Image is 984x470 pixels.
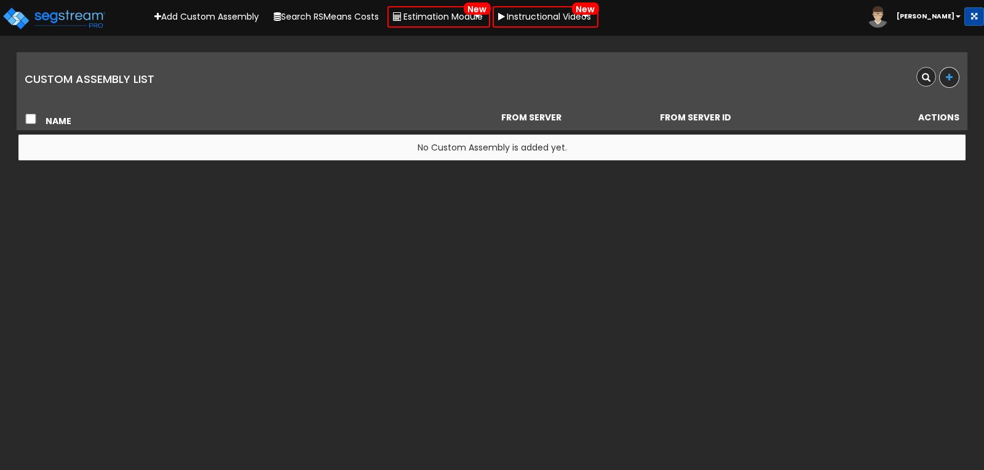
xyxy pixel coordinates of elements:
a: Estimation ModuleNew [387,6,490,28]
b: [PERSON_NAME] [897,12,954,21]
a: Add Custom Assembly [148,7,265,26]
strong: Name [46,115,71,127]
strong: From Server ID [660,111,731,123]
strong: Actions [918,111,959,123]
span: New [464,2,491,15]
img: avatar.png [867,6,889,28]
span: New [572,2,599,15]
input: search custom assembly [897,68,935,88]
div: No Custom Assembly is added yet. [18,135,966,160]
a: Instructional VideosNew [493,6,598,28]
button: Search RSMeans Costs [268,7,385,26]
strong: From Server [501,111,561,123]
h4: Custom Assembly List [25,73,483,85]
img: logo_pro_r.png [2,6,106,31]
